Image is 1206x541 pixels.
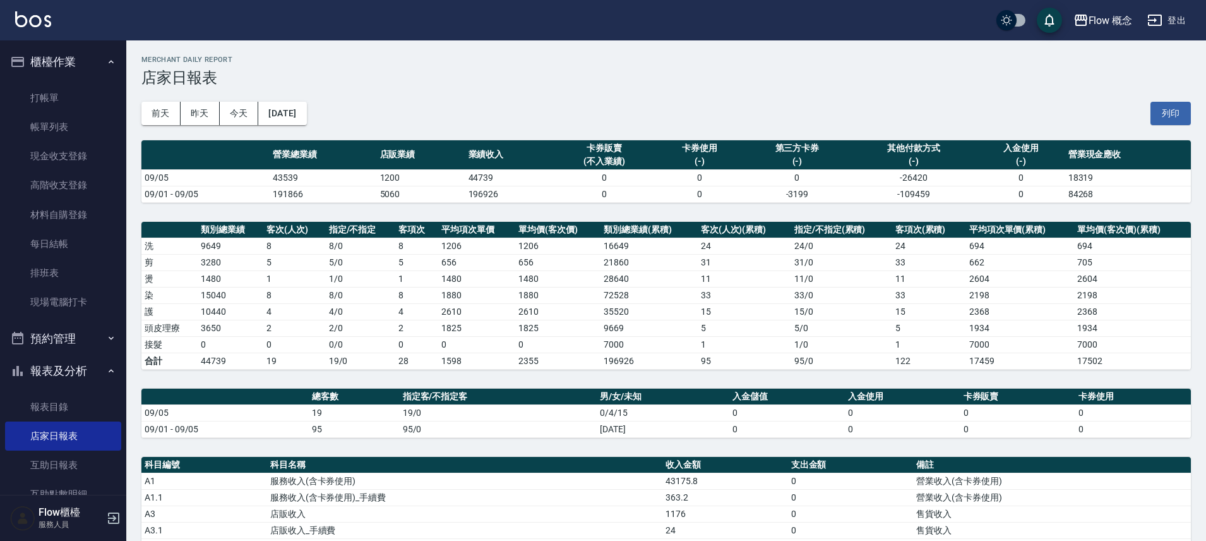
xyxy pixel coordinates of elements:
[960,421,1076,437] td: 0
[263,222,326,238] th: 客次(人次)
[267,473,662,489] td: 服務收入(含卡券使用)
[515,270,600,287] td: 1480
[258,102,306,125] button: [DATE]
[791,222,892,238] th: 指定/不指定(累積)
[395,222,438,238] th: 客項次
[141,270,198,287] td: 燙
[1074,287,1191,303] td: 2198
[698,222,791,238] th: 客次(人次)(累積)
[659,142,741,155] div: 卡券使用
[141,421,309,437] td: 09/01 - 09/05
[662,489,788,506] td: 363.2
[892,222,966,238] th: 客項次(累積)
[1074,222,1191,238] th: 單均價(客次價)(累積)
[438,303,515,320] td: 2610
[597,421,729,437] td: [DATE]
[791,287,892,303] td: 33 / 0
[395,270,438,287] td: 1
[791,270,892,287] td: 11 / 0
[141,473,267,489] td: A1
[966,303,1075,320] td: 2368
[5,355,121,387] button: 報表及分析
[270,186,377,202] td: 191866
[791,336,892,353] td: 1 / 0
[198,270,263,287] td: 1480
[326,303,396,320] td: 4 / 0
[698,303,791,320] td: 15
[788,506,914,522] td: 0
[141,238,198,254] td: 洗
[892,270,966,287] td: 11
[892,320,966,336] td: 5
[960,404,1076,421] td: 0
[655,169,744,186] td: 0
[141,140,1191,203] table: a dense table
[729,421,845,437] td: 0
[141,254,198,270] td: 剪
[698,336,791,353] td: 1
[267,457,662,473] th: 科目名稱
[729,389,845,405] th: 入金儲值
[1142,9,1191,32] button: 登出
[1074,254,1191,270] td: 705
[400,404,597,421] td: 19/0
[141,303,198,320] td: 護
[515,254,600,270] td: 656
[465,186,554,202] td: 196926
[913,457,1191,473] th: 備註
[438,222,515,238] th: 平均項次單價
[326,287,396,303] td: 8 / 0
[141,457,267,473] th: 科目編號
[326,238,396,254] td: 8 / 0
[198,222,263,238] th: 類別總業績
[5,142,121,171] a: 現金收支登錄
[980,155,1062,168] div: (-)
[515,238,600,254] td: 1206
[791,254,892,270] td: 31 / 0
[515,320,600,336] td: 1825
[377,140,465,170] th: 店販業績
[400,389,597,405] th: 指定客/不指定客
[1074,320,1191,336] td: 1934
[557,155,652,168] div: (不入業績)
[395,303,438,320] td: 4
[515,222,600,238] th: 單均價(客次價)
[747,155,848,168] div: (-)
[1089,13,1133,28] div: Flow 概念
[395,287,438,303] td: 8
[438,320,515,336] td: 1825
[966,320,1075,336] td: 1934
[141,287,198,303] td: 染
[698,254,791,270] td: 31
[1065,169,1191,186] td: 18319
[5,480,121,509] a: 互助點數明細
[5,200,121,229] a: 材料自購登錄
[377,186,465,202] td: 5060
[263,287,326,303] td: 8
[438,353,515,369] td: 1598
[5,229,121,258] a: 每日結帳
[892,353,966,369] td: 122
[220,102,259,125] button: 今天
[326,353,396,369] td: 19/0
[263,270,326,287] td: 1
[698,353,791,369] td: 95
[966,336,1075,353] td: 7000
[5,451,121,480] a: 互助日報表
[744,169,851,186] td: 0
[39,506,103,519] h5: Flow櫃檯
[1074,336,1191,353] td: 7000
[141,336,198,353] td: 接髮
[270,140,377,170] th: 營業總業績
[791,353,892,369] td: 95/0
[744,186,851,202] td: -3199
[5,322,121,355] button: 預約管理
[655,186,744,202] td: 0
[845,421,960,437] td: 0
[141,102,181,125] button: 前天
[845,389,960,405] th: 入金使用
[1075,404,1191,421] td: 0
[1065,140,1191,170] th: 營業現金應收
[141,404,309,421] td: 09/05
[141,169,270,186] td: 09/05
